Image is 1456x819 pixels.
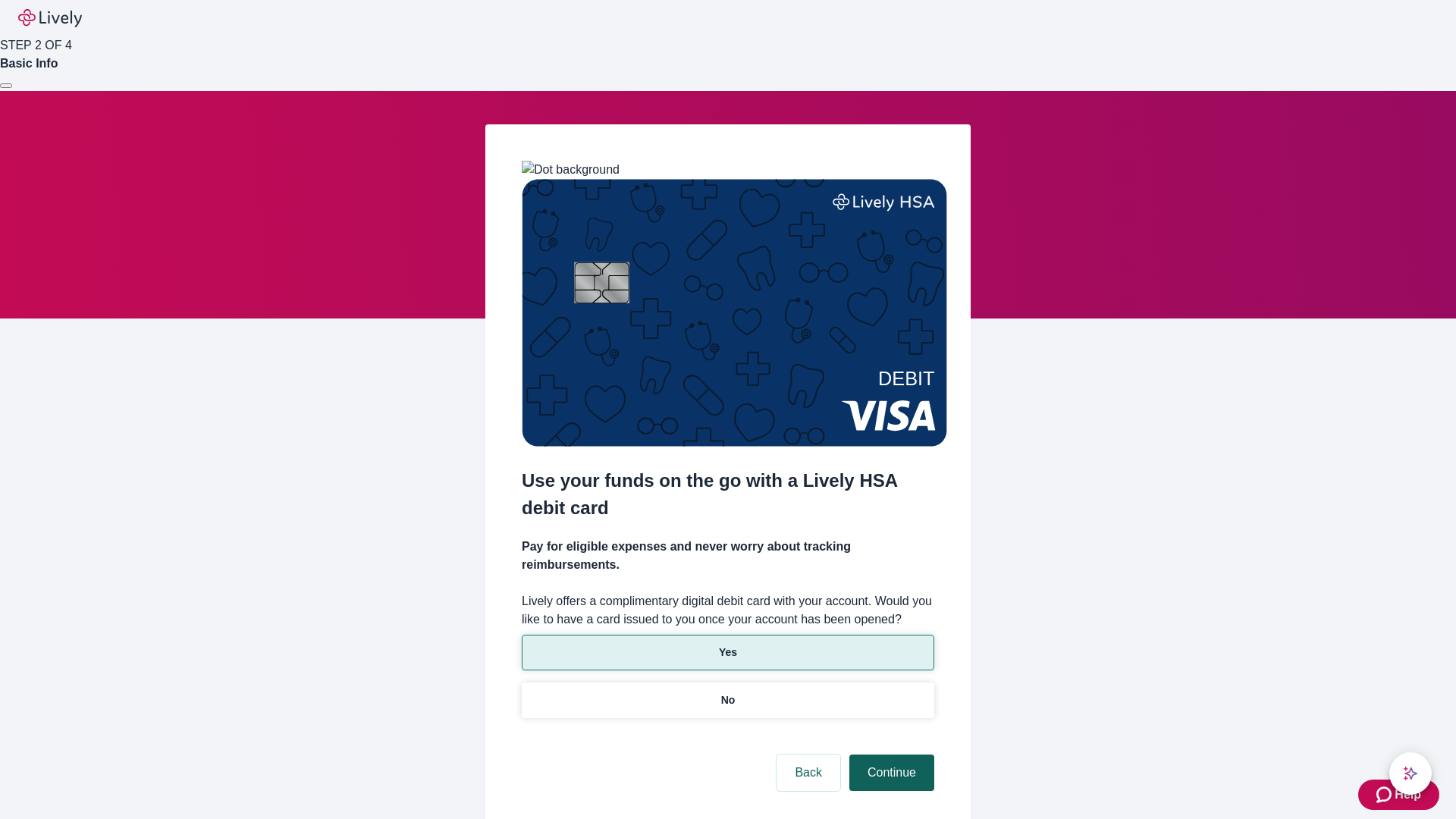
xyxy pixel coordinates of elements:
span: Help [1395,786,1421,804]
p: No [721,692,736,708]
img: Lively [18,9,82,27]
button: Back [777,755,840,791]
svg: Zendesk support icon [1376,786,1395,804]
label: Lively offers a complimentary digital debit card with your account. Would you like to have a card... [522,592,934,629]
img: Dot background [522,161,620,179]
button: Zendesk support iconHelp [1358,780,1439,810]
button: No [522,682,934,718]
h2: Use your funds on the go with a Lively HSA debit card [522,467,934,522]
svg: Lively AI Assistant [1403,766,1418,781]
button: Yes [522,635,934,670]
button: Continue [849,755,934,791]
h4: Pay for eligible expenses and never worry about tracking reimbursements. [522,538,934,574]
p: Yes [719,645,737,661]
button: chat [1389,752,1432,795]
img: Debit card [522,179,947,447]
